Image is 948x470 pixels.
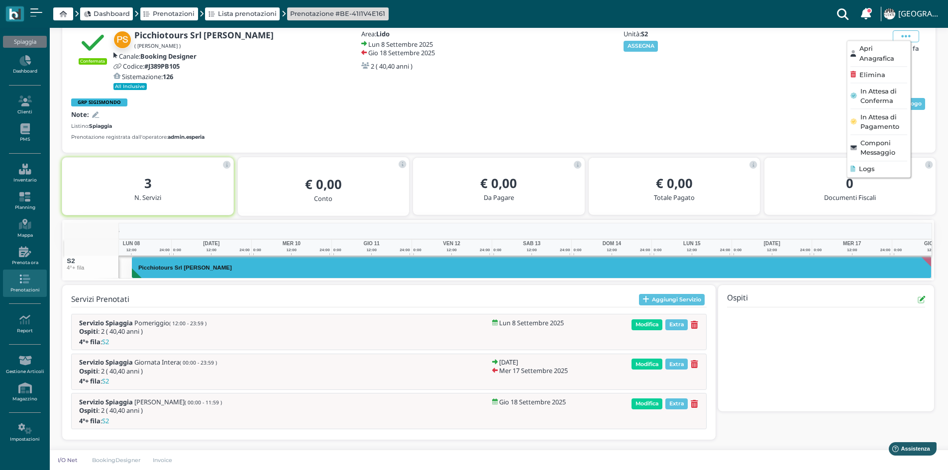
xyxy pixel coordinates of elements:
[134,359,217,366] span: Giornata Intera
[144,62,180,71] b: #J389PB105
[665,319,688,330] span: Extra
[113,63,180,70] a: Codice:#J389PB105
[3,92,46,119] a: Clienti
[3,242,46,270] a: Prenota ora
[3,51,46,79] a: Dashboard
[371,63,413,70] h5: 2 ( 40,40 anni )
[898,10,942,18] h4: [GEOGRAPHIC_DATA]
[859,44,907,63] span: Apri Anagrafica
[79,327,98,336] b: Ospiti
[102,417,109,424] span: S2
[102,377,109,384] span: S2
[361,30,466,37] h5: Area:
[218,9,277,18] span: Lista prenotazioni
[70,194,225,201] h5: N. Servizi
[140,52,197,61] b: Booking Designer
[772,194,928,201] h5: Documenti Fiscali
[632,398,662,409] span: Modifica
[84,9,130,18] a: Dashboard
[169,320,207,327] small: ( 12:00 - 23:59 )
[67,265,84,271] small: 4°+ fila
[858,164,874,174] span: Logs
[3,215,46,242] a: Mappa
[123,63,180,70] h5: Codice:
[727,294,748,305] h4: Ospiti
[882,2,942,26] a: ... [GEOGRAPHIC_DATA]
[3,351,46,378] a: Gestione Articoli
[134,398,222,405] span: [PERSON_NAME]
[67,258,75,264] span: S2
[3,419,46,447] a: Impostazioni
[79,318,133,327] b: Servizio Spiaggia
[79,406,98,415] b: Ospiti
[79,417,204,424] h5: :
[624,41,658,52] button: ASSEGNA
[113,83,147,90] small: All Inclusive
[499,359,518,366] h5: [DATE]
[180,359,217,366] small: ( 00:00 - 23:59 )
[134,319,207,326] span: Pomeriggio
[102,338,109,345] span: S2
[3,160,46,187] a: Inventario
[290,9,385,18] a: Prenotazione #BE-41I1V4E161
[3,310,46,338] a: Report
[597,194,752,201] h5: Totale Pagato
[79,368,217,375] h5: : 2 ( 40,40 anni )
[305,176,342,193] b: € 0,00
[134,265,236,271] h3: Picchiotours Srl [PERSON_NAME]
[79,337,101,346] b: 4°+ fila
[665,359,688,370] span: Extra
[9,8,20,20] img: logo
[421,194,576,201] h5: Da Pagare
[860,112,907,131] span: In Attesa di Pagamento
[624,30,728,37] h5: Unità:
[71,110,89,119] b: Note:
[641,29,648,38] b: S2
[246,195,401,202] h5: Conto
[79,376,101,385] b: 4°+ fila
[163,72,173,81] b: 126
[71,133,205,141] small: Prenotazione registrata dall'operatore:
[3,378,46,406] a: Magazzino
[71,122,112,130] small: Listino:
[656,175,693,192] b: € 0,00
[79,367,98,376] b: Ospiti
[3,188,46,215] a: Planning
[79,58,107,64] small: Confermata
[76,227,119,235] span: SETTEMBRE 2025
[79,407,222,414] h5: : 2 ( 40,40 anni )
[499,398,566,405] h5: Gio 18 Settembre 2025
[639,294,705,306] button: Aggiungi Servizio
[144,175,152,192] b: 3
[209,9,277,18] a: Lista prenotazioni
[632,359,662,370] span: Modifica
[89,123,112,129] b: Spiaggia
[86,456,147,464] a: BookingDesigner
[79,358,133,367] b: Servizio Spiaggia
[632,319,662,330] span: Modifica
[3,119,46,147] a: PMS
[79,338,204,345] h5: :
[119,53,197,60] h5: Canale:
[29,8,66,15] span: Assistenza
[3,270,46,297] a: Prenotazioni
[134,29,274,41] b: Picchiotours Srl [PERSON_NAME]
[499,319,564,326] h5: Lun 8 Settembre 2025
[94,9,130,18] span: Dashboard
[368,49,435,56] h5: Gio 18 Settembre 2025
[877,439,940,462] iframe: Help widget launcher
[56,456,80,464] p: I/O Net
[79,377,204,384] h5: :
[113,53,197,60] a: Canale:Booking Designer
[132,256,932,279] button: Picchiotours Srl [PERSON_NAME]
[147,456,179,464] a: Invoice
[78,99,121,105] b: GRP SIGISMONDO
[79,397,133,406] b: Servizio Spiaggia
[143,9,195,18] a: Prenotazioni
[134,42,181,49] small: ( [PERSON_NAME] )
[665,398,688,409] span: Extra
[3,36,46,48] div: Spiaggia
[185,399,222,406] small: ( 00:00 - 11:59 )
[153,9,195,18] span: Prenotazioni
